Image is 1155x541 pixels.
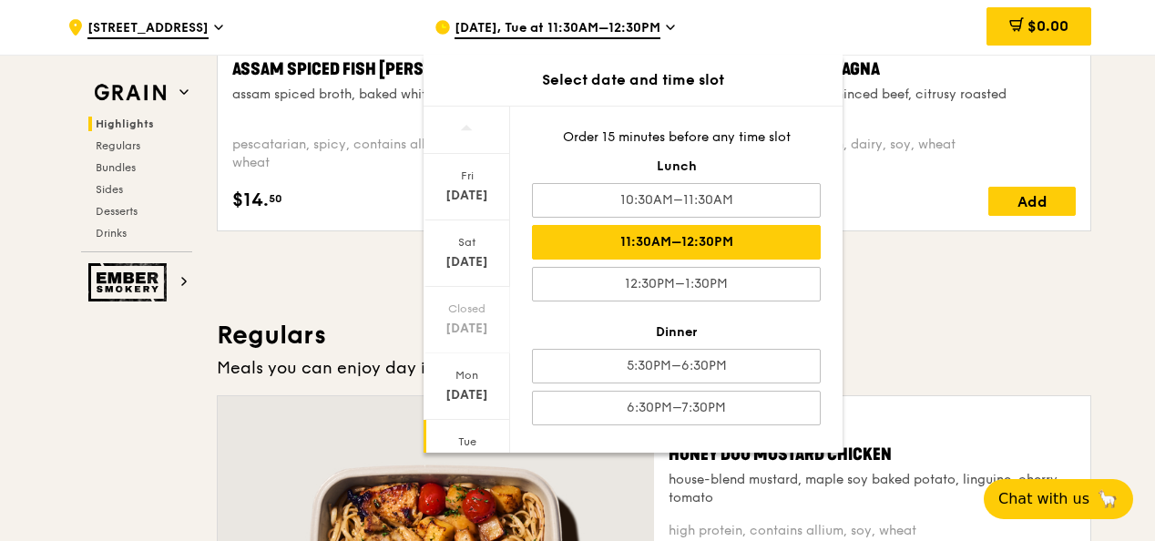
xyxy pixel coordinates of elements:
div: 6:30PM–7:30PM [532,391,821,425]
div: vegetarian, contains allium, dairy, soy, wheat [677,136,1076,172]
div: assam spiced broth, baked white fish, butterfly blue pea rice [232,86,631,104]
div: [DATE] [426,253,507,271]
span: Sides [96,183,123,196]
span: Chat with us [998,488,1089,510]
img: Grain web logo [88,77,172,109]
span: 🦙 [1097,488,1119,510]
div: Lunch [532,158,821,176]
div: Select date and time slot [424,69,843,91]
div: Plant-Based Beef Lasagna [677,56,1076,82]
div: pescatarian, spicy, contains allium, egg, nuts, shellfish, soy, wheat [232,136,631,172]
span: Regulars [96,139,140,152]
div: 11:30AM–12:30PM [532,225,821,260]
button: Chat with us🦙 [984,479,1133,519]
span: Highlights [96,117,154,130]
div: 12:30PM–1:30PM [532,267,821,301]
span: Bundles [96,161,136,174]
div: Meals you can enjoy day in day out. [217,355,1091,381]
div: 10:30AM–11:30AM [532,183,821,218]
div: [DATE] [426,187,507,205]
span: Desserts [96,205,138,218]
span: 50 [269,191,282,206]
div: 5:30PM–6:30PM [532,349,821,383]
div: fennel seed, plant-based minced beef, citrusy roasted cauliflower [677,86,1076,122]
div: Sat [426,235,507,250]
div: Tue [426,434,507,449]
div: Closed [426,301,507,316]
div: Honey Duo Mustard Chicken [669,442,1076,467]
div: Dinner [532,323,821,342]
div: Fri [426,168,507,183]
img: Ember Smokery web logo [88,263,172,301]
div: house-blend mustard, maple soy baked potato, linguine, cherry tomato [669,471,1076,507]
span: [STREET_ADDRESS] [87,19,209,39]
div: [DATE] [426,320,507,338]
div: high protein, contains allium, soy, wheat [669,522,1076,540]
div: Assam Spiced Fish [PERSON_NAME] [232,56,631,82]
div: Add [988,187,1076,216]
span: Drinks [96,227,127,240]
div: [DATE] [426,386,507,404]
span: $14. [232,187,269,214]
div: Order 15 minutes before any time slot [532,128,821,147]
div: Mon [426,368,507,383]
h3: Regulars [217,319,1091,352]
span: $0.00 [1027,17,1068,35]
span: [DATE], Tue at 11:30AM–12:30PM [455,19,660,39]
